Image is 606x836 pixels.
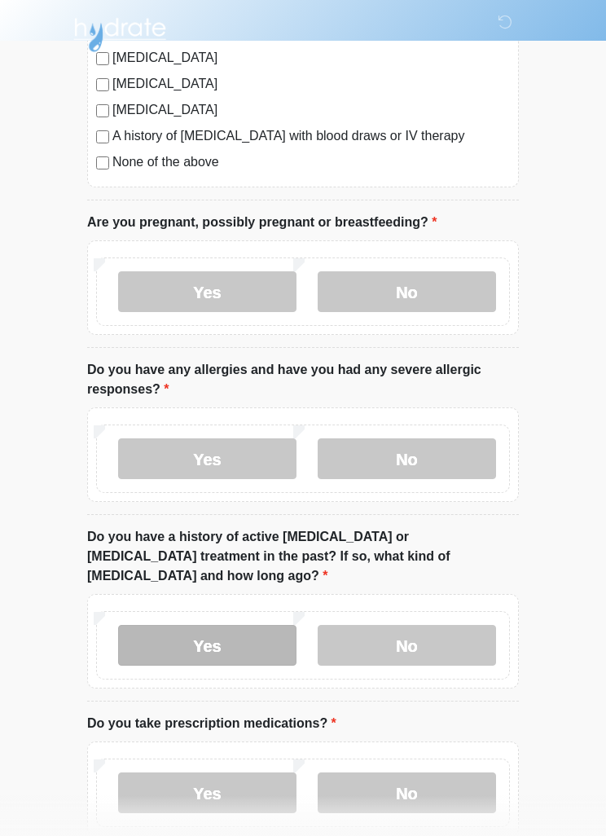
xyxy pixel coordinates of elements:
label: Yes [118,772,296,813]
label: Yes [118,271,296,312]
input: [MEDICAL_DATA] [96,78,109,91]
label: Do you have any allergies and have you had any severe allergic responses? [87,360,519,399]
img: Hydrate IV Bar - Scottsdale Logo [71,12,169,53]
label: [MEDICAL_DATA] [112,100,510,120]
label: No [318,772,496,813]
label: A history of [MEDICAL_DATA] with blood draws or IV therapy [112,126,510,146]
label: Are you pregnant, possibly pregnant or breastfeeding? [87,213,437,232]
label: [MEDICAL_DATA] [112,74,510,94]
label: Yes [118,438,296,479]
input: None of the above [96,156,109,169]
label: No [318,271,496,312]
input: [MEDICAL_DATA] [96,104,109,117]
label: Do you have a history of active [MEDICAL_DATA] or [MEDICAL_DATA] treatment in the past? If so, wh... [87,527,519,586]
label: No [318,625,496,666]
label: Do you take prescription medications? [87,714,336,733]
label: No [318,438,496,479]
label: None of the above [112,152,510,172]
input: A history of [MEDICAL_DATA] with blood draws or IV therapy [96,130,109,143]
label: Yes [118,625,296,666]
